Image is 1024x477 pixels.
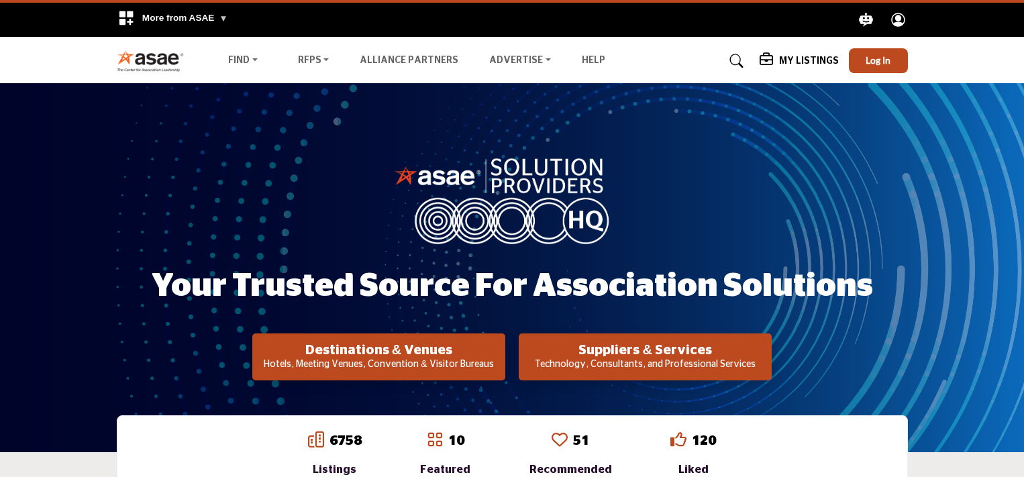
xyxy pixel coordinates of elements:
[523,342,768,358] h2: Suppliers & Services
[256,342,501,358] h2: Destinations & Venues
[849,48,908,73] button: Log In
[670,431,686,447] i: Go to Liked
[152,266,873,307] h1: Your Trusted Source for Association Solutions
[219,52,267,70] a: Find
[692,434,716,447] a: 120
[779,55,839,67] h5: My Listings
[289,52,339,70] a: RFPs
[582,56,605,65] a: Help
[760,53,839,69] div: My Listings
[329,434,362,447] a: 6758
[142,13,228,23] span: More from ASAE
[523,358,768,372] p: Technology, Consultants, and Professional Services
[866,54,890,66] span: Log In
[360,56,458,65] a: Alliance Partners
[480,52,560,70] a: Advertise
[117,50,191,72] img: Site Logo
[448,434,464,447] a: 10
[519,333,772,380] button: Suppliers & Services Technology, Consultants, and Professional Services
[252,333,505,380] button: Destinations & Venues Hotels, Meeting Venues, Convention & Visitor Bureaus
[427,431,443,450] a: Go to Featured
[552,431,568,450] a: Go to Recommended
[256,358,501,372] p: Hotels, Meeting Venues, Convention & Visitor Bureaus
[395,155,629,244] img: image
[717,50,752,72] a: Search
[109,3,236,37] div: More from ASAE
[573,434,589,447] a: 51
